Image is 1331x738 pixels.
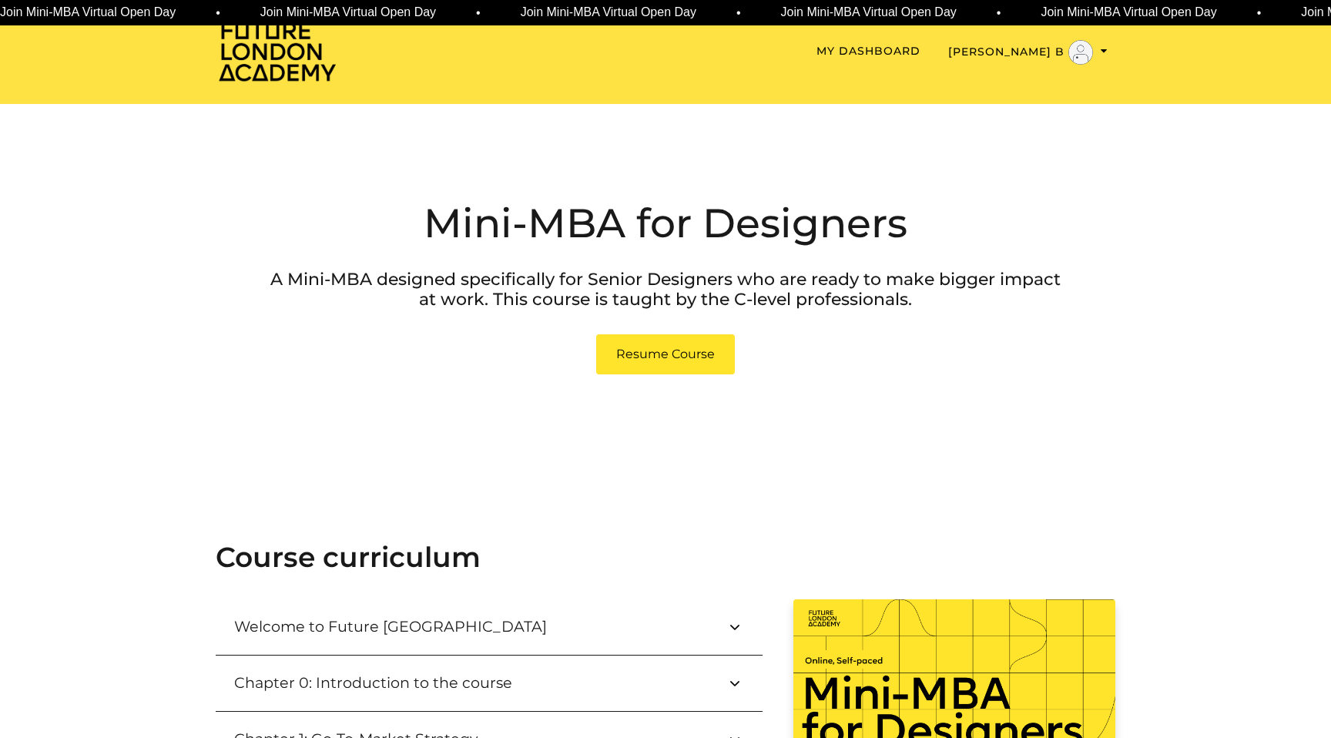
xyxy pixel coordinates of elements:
[260,196,1070,250] h2: Mini-MBA for Designers
[596,334,735,374] a: Resume Course
[216,541,1115,574] h2: Course curriculum
[816,43,920,59] a: My Dashboard
[996,4,1001,22] span: •
[234,674,537,692] h3: Chapter 0: Introduction to the course
[260,270,1070,310] p: A Mini-MBA designed specifically for Senior Designers who are ready to make bigger impact at work...
[736,4,740,22] span: •
[948,40,1108,65] button: Toggle menu
[216,4,220,22] span: •
[216,656,763,711] button: Chapter 0: Introduction to the course
[1256,4,1261,22] span: •
[216,20,339,82] img: Home Page
[216,599,763,655] button: Welcome to Future [GEOGRAPHIC_DATA]
[476,4,481,22] span: •
[234,618,572,636] h3: Welcome to Future [GEOGRAPHIC_DATA]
